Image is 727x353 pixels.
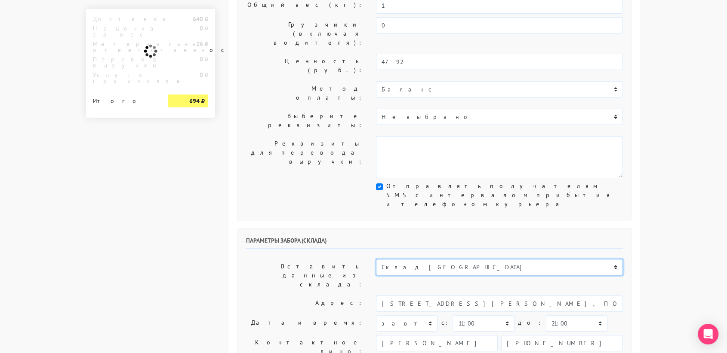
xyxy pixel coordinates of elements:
[86,72,161,84] div: Услуги грузчиков
[86,16,161,22] div: Доставка
[698,324,718,344] div: Open Intercom Messenger
[240,315,370,332] label: Дата и время:
[240,109,370,133] label: Выберите реквизиты:
[240,259,370,292] label: Вставить данные из склада:
[143,43,158,59] img: ajax-loader.gif
[189,97,200,105] strong: 694
[240,295,370,312] label: Адрес:
[501,335,623,351] input: Телефон
[86,41,161,53] div: Материальная ответственность
[518,315,542,330] label: до:
[386,182,623,209] label: Отправлять получателям SMS с интервалом прибытия и телефоном курьера
[193,15,203,23] strong: 640
[93,94,155,104] div: Итого
[86,25,161,37] div: Наценка за вес
[240,54,370,78] label: Ценность (руб.):
[240,17,370,50] label: Грузчики (включая водителя):
[86,56,161,68] div: Перевод выручки
[441,315,449,330] label: c:
[246,237,623,249] h6: Параметры забора (склада)
[376,335,498,351] input: Имя
[240,136,370,178] label: Реквизиты для перевода выручки:
[240,81,370,105] label: Метод оплаты:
